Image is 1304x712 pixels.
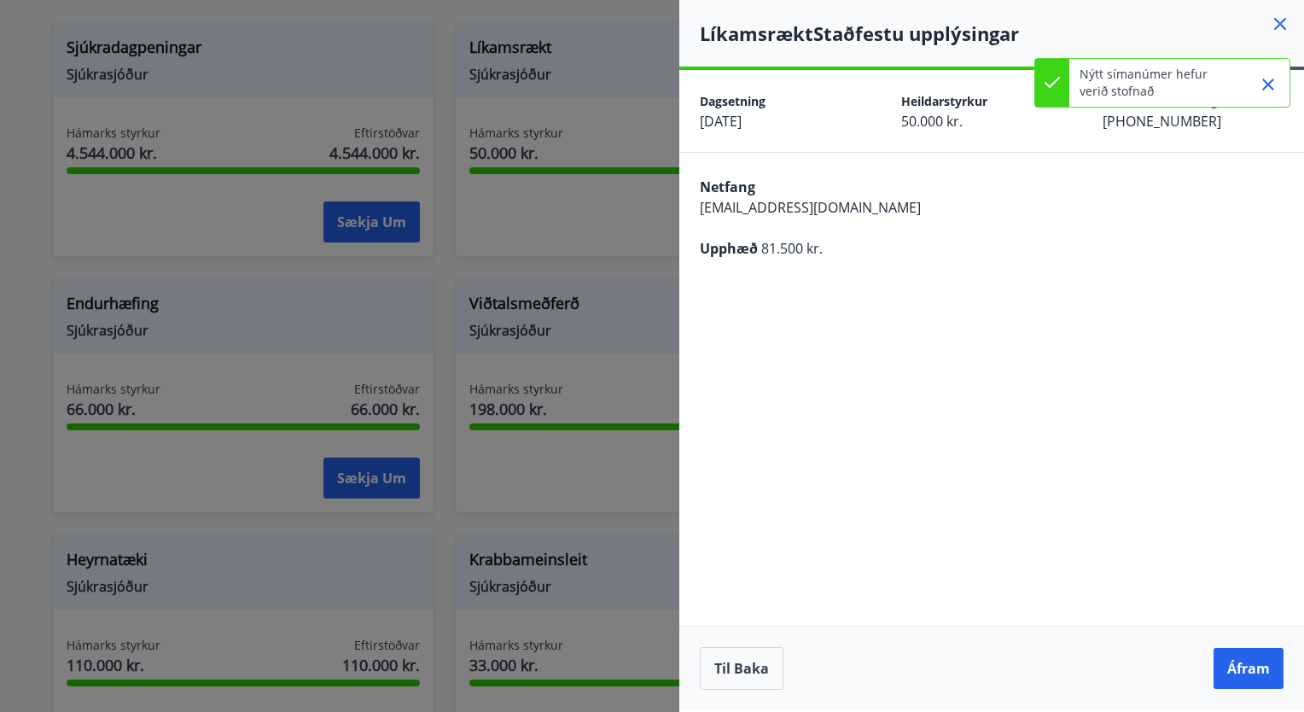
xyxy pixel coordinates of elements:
[700,198,921,217] span: [EMAIL_ADDRESS][DOMAIN_NAME]
[700,112,742,131] span: [DATE]
[700,239,758,258] span: Upphæð
[700,647,783,690] button: Til baka
[1103,112,1221,131] span: [PHONE_NUMBER]
[761,239,823,258] span: 81.500 kr.
[901,112,963,131] span: 50.000 kr.
[700,93,766,109] span: Dagsetning
[700,20,1304,46] h4: Líkamsrækt Staðfestu upplýsingar
[1080,66,1230,100] p: Nýtt símanúmer hefur verið stofnað
[1214,648,1284,689] button: Áfram
[700,178,755,196] span: Netfang
[901,93,987,109] span: Heildarstyrkur
[1254,70,1283,99] button: Close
